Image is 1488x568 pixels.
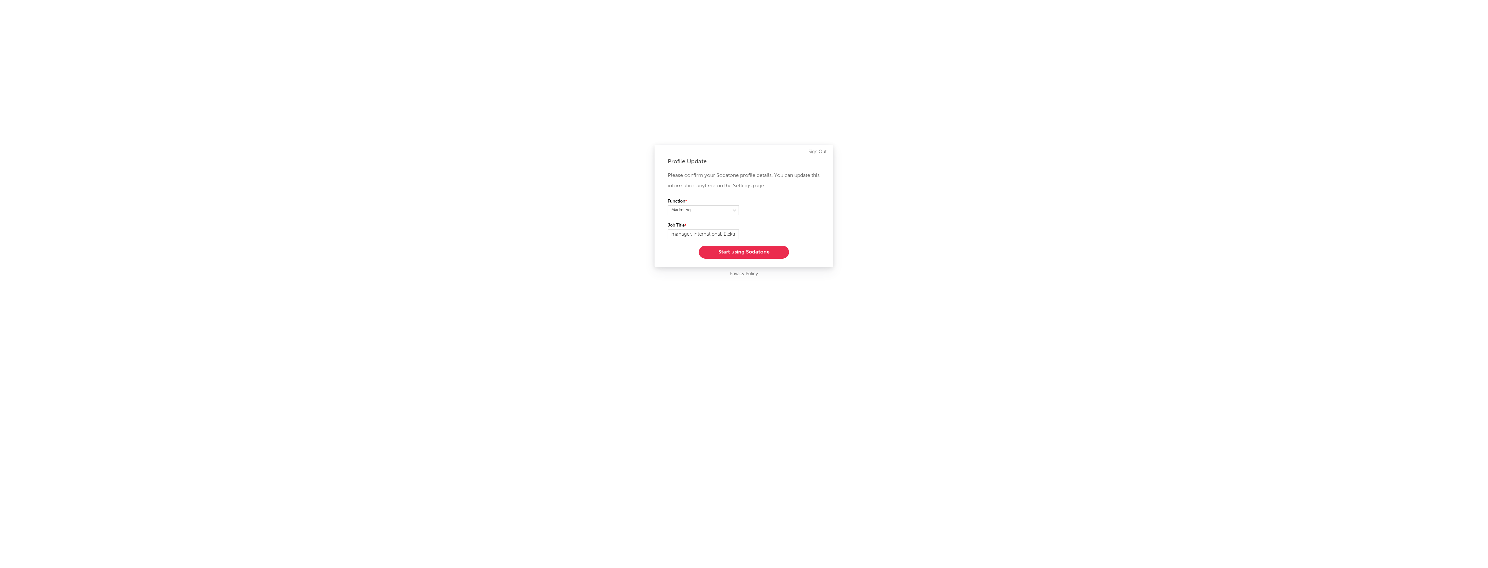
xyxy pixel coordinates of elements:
[730,270,758,278] a: Privacy Policy
[809,148,827,156] a: Sign Out
[668,170,820,191] p: Please confirm your Sodatone profile details. You can update this information anytime on the Sett...
[668,158,820,166] div: Profile Update
[699,246,789,259] button: Start using Sodatone
[668,222,739,229] label: Job Title
[668,198,739,205] label: Function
